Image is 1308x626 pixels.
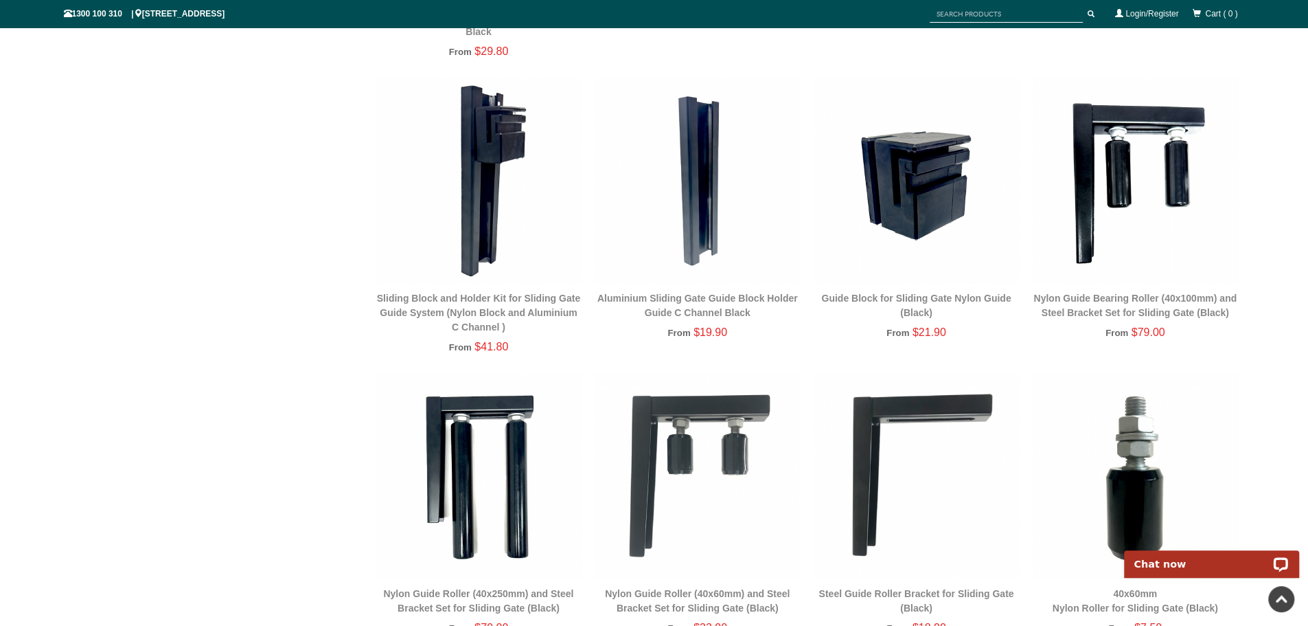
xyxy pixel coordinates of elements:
[474,341,508,353] span: $41.80
[449,47,472,57] span: From
[1115,535,1308,578] iframe: LiveChat chat widget
[913,16,946,28] span: $10.50
[449,342,472,353] span: From
[930,5,1083,23] input: SEARCH PRODUCTS
[595,78,800,283] img: Aluminium Sliding Gate Guide Block Holder Guide C Channel Black - Gate Warehouse
[595,373,800,579] img: Nylon Guide Roller (40x60mm) and Steel Bracket Set for Sliding Gate (Black) - Gate Warehouse
[886,328,909,338] span: From
[1205,9,1237,19] span: Cart ( 0 )
[821,293,1011,318] a: Guide Block for Sliding Gate Nylon Guide (Black)
[383,588,573,614] a: Nylon Guide Roller (40x250mm) and Steel Bracket Set for Sliding Gate (Black)
[1131,16,1164,28] span: $29.50
[376,373,582,579] img: Nylon Guide Roller (40x250mm) and Steel Bracket Set for Sliding Gate (Black) - Gate Warehouse
[814,373,1019,579] img: Steel Guide Roller Bracket for Sliding Gate (Black) - Gate Warehouse
[1053,588,1218,614] a: 40x60mmNylon Roller for Sliding Gate (Black)
[886,18,909,28] span: From
[1131,326,1164,338] span: $79.00
[667,328,690,338] span: From
[377,293,580,333] a: Sliding Block and Holder Kit for Sliding Gate Guide System (Nylon Block and Aluminium C Channel )
[597,293,798,318] a: Aluminium Sliding Gate Guide Block Holder Guide C Channel Black
[818,588,1013,614] a: Steel Guide Roller Bracket for Sliding Gate (Black)
[1105,18,1128,28] span: From
[913,326,946,338] span: $21.90
[1033,293,1237,318] a: Nylon Guide Bearing Roller (40x100mm) and Steel Bracket Set for Sliding Gate (Black)
[1105,328,1128,338] span: From
[605,588,790,614] a: Nylon Guide Roller (40x60mm) and Steel Bracket Set for Sliding Gate (Black)
[1125,9,1178,19] a: Login/Register
[1033,78,1238,283] img: Nylon Guide Bearing Roller (40x100mm) and Steel Bracket Set for Sliding Gate (Black) - Gate Wareh...
[814,78,1019,283] img: Guide Block for Sliding Gate Nylon Guide (Black) - Gate Warehouse
[474,45,508,57] span: $29.80
[1033,373,1238,579] img: 40x60mm - Nylon Roller for Sliding Gate (Black) - Gate Warehouse
[376,78,582,283] img: Sliding Block and Holder Kit for Sliding Gate Guide System (Nylon Block and Aluminium C Channel )...
[64,9,225,19] span: 1300 100 310 | [STREET_ADDRESS]
[693,326,727,338] span: $19.90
